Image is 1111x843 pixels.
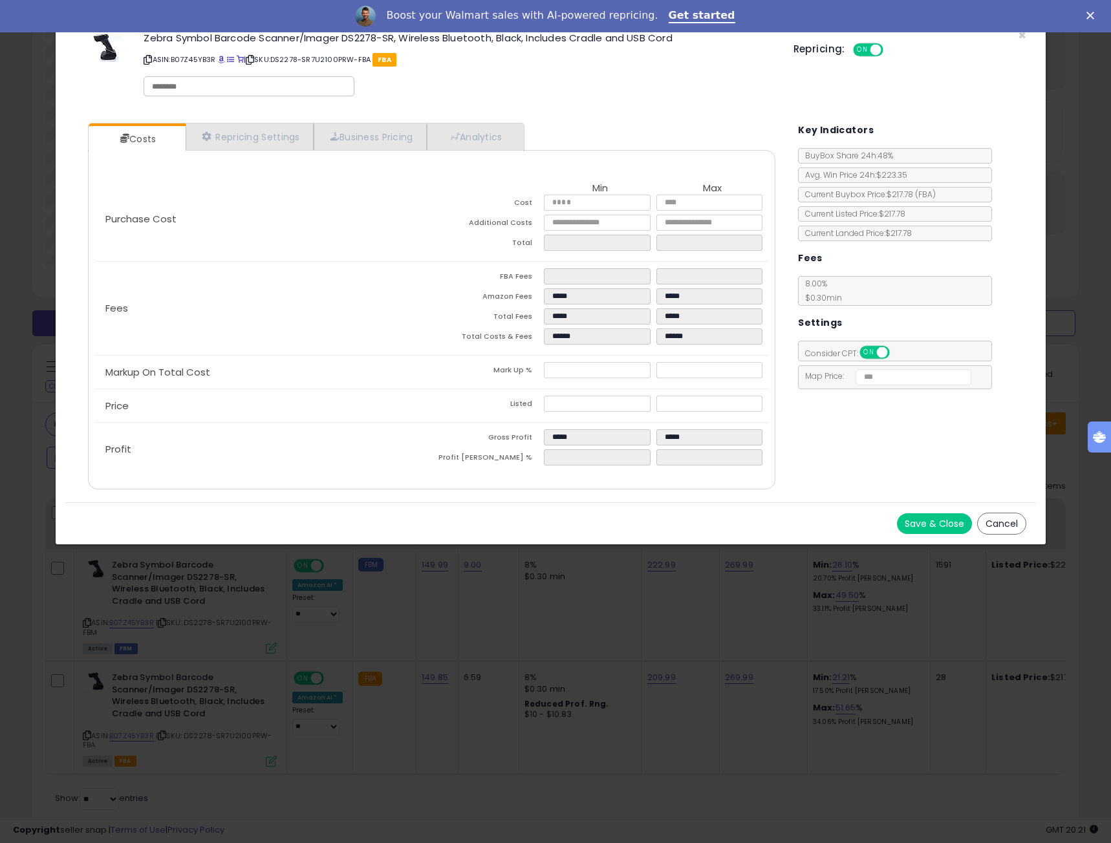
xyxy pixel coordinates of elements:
[314,123,427,150] a: Business Pricing
[897,513,972,534] button: Save & Close
[218,54,225,65] a: BuyBox page
[95,367,432,378] p: Markup On Total Cost
[432,235,545,255] td: Total
[85,33,124,62] img: 31yeaOJXKQL._SL60_.jpg
[432,195,545,215] td: Cost
[95,303,432,314] p: Fees
[432,308,545,328] td: Total Fees
[799,278,842,303] span: 8.00 %
[798,250,823,266] h5: Fees
[915,189,936,200] span: ( FBA )
[799,169,907,180] span: Avg. Win Price 24h: $223.35
[799,150,893,161] span: BuyBox Share 24h: 48%
[95,444,432,454] p: Profit
[432,215,545,235] td: Additional Costs
[544,183,656,195] th: Min
[798,122,874,138] h5: Key Indicators
[798,315,842,331] h5: Settings
[95,214,432,224] p: Purchase Cost
[432,396,545,416] td: Listed
[144,49,773,70] p: ASIN: B07Z45YB3R | SKU: DS2278-SR7U2100PRW-FBA
[432,449,545,469] td: Profit [PERSON_NAME] %
[237,54,244,65] a: Your listing only
[799,189,936,200] span: Current Buybox Price:
[432,288,545,308] td: Amazon Fees
[1018,26,1026,45] span: ×
[372,53,396,67] span: FBA
[799,228,912,239] span: Current Landed Price: $217.78
[89,126,184,152] a: Costs
[854,45,870,56] span: ON
[386,9,658,22] div: Boost your Walmart sales with AI-powered repricing.
[656,183,769,195] th: Max
[799,292,842,303] span: $0.30 min
[186,123,314,150] a: Repricing Settings
[793,44,845,54] h5: Repricing:
[977,513,1026,535] button: Cancel
[799,370,971,381] span: Map Price:
[432,268,545,288] td: FBA Fees
[1086,12,1099,19] div: Close
[432,429,545,449] td: Gross Profit
[427,123,523,150] a: Analytics
[432,362,545,382] td: Mark Up %
[881,45,901,56] span: OFF
[799,208,905,219] span: Current Listed Price: $217.78
[669,9,735,23] a: Get started
[432,328,545,348] td: Total Costs & Fees
[887,189,936,200] span: $217.78
[799,348,907,359] span: Consider CPT:
[861,347,877,358] span: ON
[355,6,376,27] img: Profile image for Adrian
[95,401,432,411] p: Price
[888,347,909,358] span: OFF
[144,33,773,43] h3: Zebra Symbol Barcode Scanner/Imager DS2278-SR, Wireless Bluetooth, Black, Includes Cradle and USB...
[227,54,234,65] a: All offer listings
